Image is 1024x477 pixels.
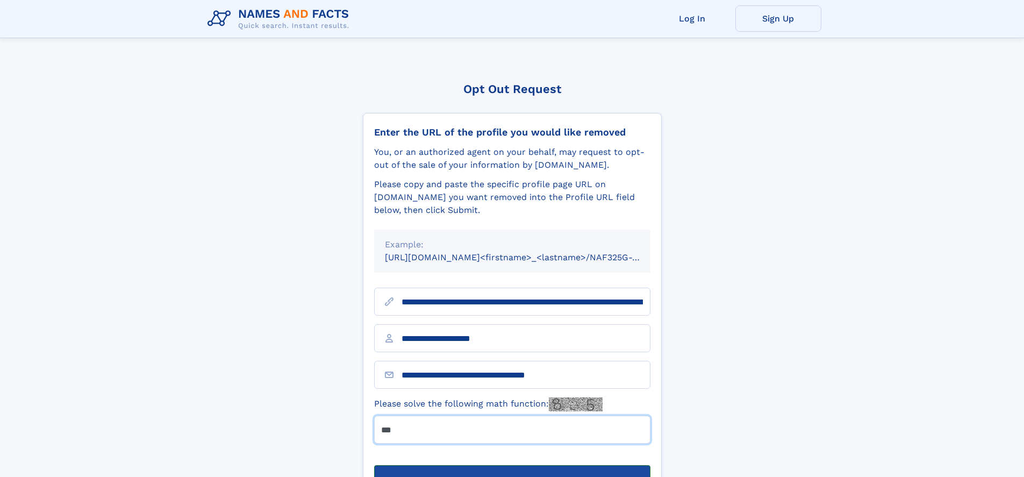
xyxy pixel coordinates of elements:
[385,238,640,251] div: Example:
[385,252,671,262] small: [URL][DOMAIN_NAME]<firstname>_<lastname>/NAF325G-xxxxxxxx
[735,5,821,32] a: Sign Up
[374,126,650,138] div: Enter the URL of the profile you would like removed
[363,82,662,96] div: Opt Out Request
[374,146,650,172] div: You, or an authorized agent on your behalf, may request to opt-out of the sale of your informatio...
[649,5,735,32] a: Log In
[374,397,603,411] label: Please solve the following math function:
[203,4,358,33] img: Logo Names and Facts
[374,178,650,217] div: Please copy and paste the specific profile page URL on [DOMAIN_NAME] you want removed into the Pr...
